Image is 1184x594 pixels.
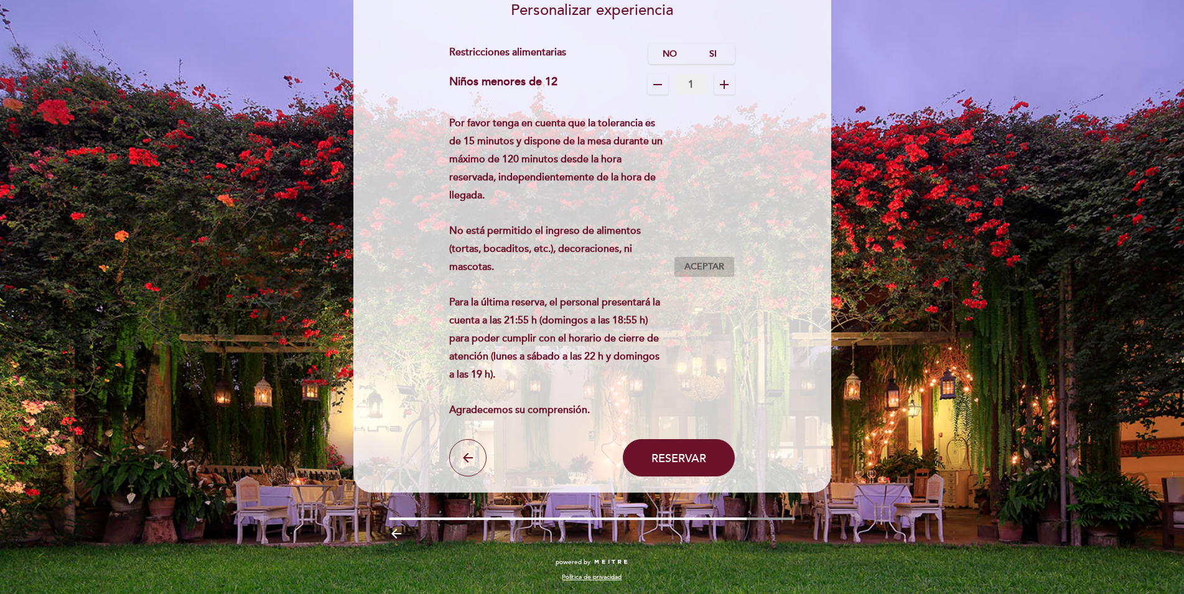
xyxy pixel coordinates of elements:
[449,44,648,64] div: Restricciones alimentarias
[511,1,673,19] span: Personalizar experiencia
[449,114,674,419] div: Por favor tenga en cuenta que la tolerancia es de 15 minutos y dispone de la mesa durante un máxi...
[648,44,692,64] label: No
[389,526,404,541] i: arrow_backward
[449,74,557,95] div: Niños menores de 12
[562,573,622,582] a: Política de privacidad
[460,450,475,465] i: arrow_back
[556,558,629,567] a: powered by
[623,439,735,476] button: Reservar
[449,439,487,476] button: arrow_back
[651,451,706,465] span: Reservar
[691,44,735,64] label: Si
[556,558,590,567] span: powered by
[594,559,629,565] img: MEITRE
[650,77,665,92] i: remove
[717,77,732,92] i: add
[684,261,724,274] span: Aceptar
[674,256,735,277] button: Aceptar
